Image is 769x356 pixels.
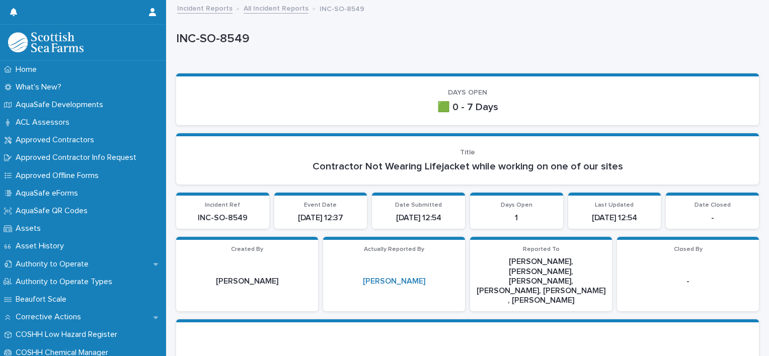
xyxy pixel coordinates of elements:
p: Authority to Operate Types [12,277,120,287]
p: Approved Contractor Info Request [12,153,144,162]
span: Reported To [523,246,560,252]
img: bPIBxiqnSb2ggTQWdOVV [8,32,84,52]
p: Home [12,65,45,74]
a: [PERSON_NAME] [363,277,425,286]
span: Closed By [674,246,703,252]
p: [DATE] 12:37 [280,213,361,223]
span: Days Open [501,202,532,208]
p: Authority to Operate [12,259,97,269]
span: DAYS OPEN [448,89,487,96]
p: ACL Assessors [12,118,78,127]
p: Corrective Actions [12,312,89,322]
p: AquaSafe eForms [12,189,86,198]
p: Contractor Not Wearing Lifejacket while working on one of our sites [188,160,747,172]
p: [PERSON_NAME], [PERSON_NAME], [PERSON_NAME], [PERSON_NAME], [PERSON_NAME] , [PERSON_NAME] [476,257,606,305]
p: [DATE] 12:54 [574,213,655,223]
span: Date Submitted [395,202,442,208]
p: - [672,213,753,223]
span: Created By [231,246,263,252]
p: AquaSafe QR Codes [12,206,96,216]
p: [PERSON_NAME] [182,277,312,286]
p: INC-SO-8549 [320,3,364,14]
p: Asset History [12,241,72,251]
span: Title [460,149,475,156]
p: Beaufort Scale [12,295,74,304]
span: Actually Reported By [364,246,424,252]
a: All Incident Reports [244,2,309,14]
p: [DATE] 12:54 [378,213,459,223]
span: Event Date [304,202,337,208]
p: - [623,277,753,286]
p: 🟩 0 - 7 Days [188,101,747,113]
p: INC-SO-8549 [182,213,263,223]
p: Assets [12,224,49,233]
p: Approved Offline Forms [12,171,107,181]
p: Approved Contractors [12,135,102,145]
p: 1 [476,213,557,223]
p: What's New? [12,82,69,92]
span: Date Closed [695,202,731,208]
span: Incident Ref [205,202,240,208]
span: Last Updated [595,202,634,208]
p: COSHH Low Hazard Register [12,330,125,339]
p: AquaSafe Developments [12,100,111,110]
a: Incident Reports [177,2,233,14]
p: INC-SO-8549 [176,32,755,46]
